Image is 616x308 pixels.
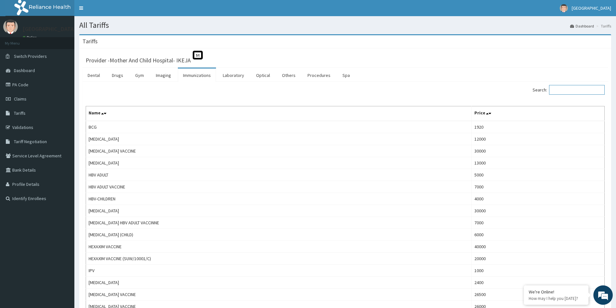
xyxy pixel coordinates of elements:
td: 2400 [471,277,604,289]
td: 5000 [471,169,604,181]
span: Tariff Negotiation [14,139,47,144]
span: Dashboard [14,68,35,73]
th: Name [86,106,472,121]
td: [MEDICAL_DATA] VACCINE [86,145,472,157]
td: [MEDICAL_DATA] [86,133,472,145]
span: St [193,51,203,59]
a: Dashboard [570,23,594,29]
td: 1000 [471,265,604,277]
td: IPV [86,265,472,277]
a: Drugs [107,69,128,82]
a: Immunizations [178,69,216,82]
h1: All Tariffs [79,21,611,29]
a: Laboratory [218,69,249,82]
td: HBV ADULT [86,169,472,181]
td: BCG [86,121,472,133]
td: HBV-CHILDREN [86,193,472,205]
td: 20000 [471,253,604,265]
a: Gym [130,69,149,82]
a: Imaging [151,69,176,82]
a: Procedures [302,69,336,82]
a: Dental [82,69,105,82]
td: [MEDICAL_DATA] [86,205,472,217]
label: Search: [533,85,605,95]
div: We're Online! [529,289,584,295]
td: 26500 [471,289,604,301]
td: 1920 [471,121,604,133]
td: 6000 [471,229,604,241]
td: [MEDICAL_DATA] (CHILD) [86,229,472,241]
td: HEXAXIM VACCINE [86,241,472,253]
td: 12000 [471,133,604,145]
td: 7000 [471,181,604,193]
td: 30000 [471,205,604,217]
span: Claims [14,96,27,102]
td: 40000 [471,241,604,253]
td: HBV ADULT VACCINE [86,181,472,193]
td: [MEDICAL_DATA] HBV ADULT VACCINNE [86,217,472,229]
td: [MEDICAL_DATA] [86,277,472,289]
td: HEXAXIM VACCINE (SUW/10001/C) [86,253,472,265]
td: 7000 [471,217,604,229]
li: Tariffs [595,23,611,29]
a: Others [277,69,301,82]
td: [MEDICAL_DATA] [86,157,472,169]
a: Online [23,35,38,40]
td: 30000 [471,145,604,157]
a: Spa [337,69,355,82]
p: How may I help you today? [529,296,584,301]
h3: Tariffs [82,38,98,44]
span: [GEOGRAPHIC_DATA] [572,5,611,11]
td: 13000 [471,157,604,169]
th: Price [471,106,604,121]
h3: Provider - Mother And Child Hospital- IKEJA [86,58,191,63]
p: [GEOGRAPHIC_DATA] [23,26,76,32]
span: Tariffs [14,110,26,116]
td: [MEDICAL_DATA] VACCINE [86,289,472,301]
span: Switch Providers [14,53,47,59]
a: Optical [251,69,275,82]
img: User Image [3,19,18,34]
td: 4000 [471,193,604,205]
img: User Image [560,4,568,12]
input: Search: [549,85,605,95]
